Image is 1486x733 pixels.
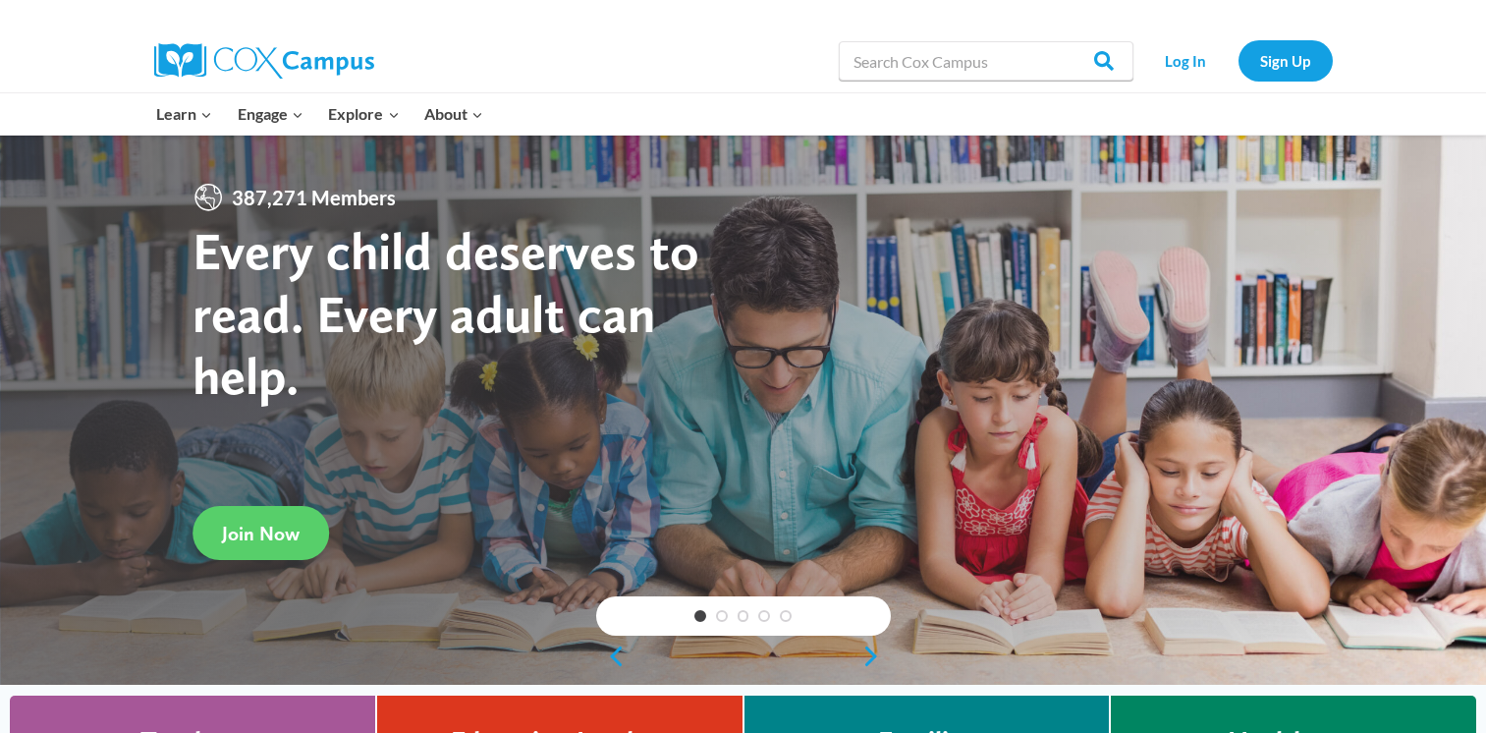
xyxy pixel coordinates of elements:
span: Explore [328,101,399,127]
a: Join Now [193,506,329,560]
span: Engage [238,101,303,127]
nav: Secondary Navigation [1143,40,1333,81]
a: 3 [738,610,749,622]
a: 2 [716,610,728,622]
nav: Primary Navigation [144,93,496,135]
span: 387,271 Members [224,182,404,213]
span: Learn [156,101,212,127]
div: content slider buttons [596,637,891,676]
span: Join Now [222,522,300,545]
img: Cox Campus [154,43,374,79]
strong: Every child deserves to read. Every adult can help. [193,219,699,407]
a: 1 [694,610,706,622]
a: Sign Up [1238,40,1333,81]
a: previous [596,645,626,668]
a: next [861,645,891,668]
a: 5 [780,610,792,622]
input: Search Cox Campus [839,41,1133,81]
a: 4 [758,610,770,622]
span: About [424,101,483,127]
a: Log In [1143,40,1229,81]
